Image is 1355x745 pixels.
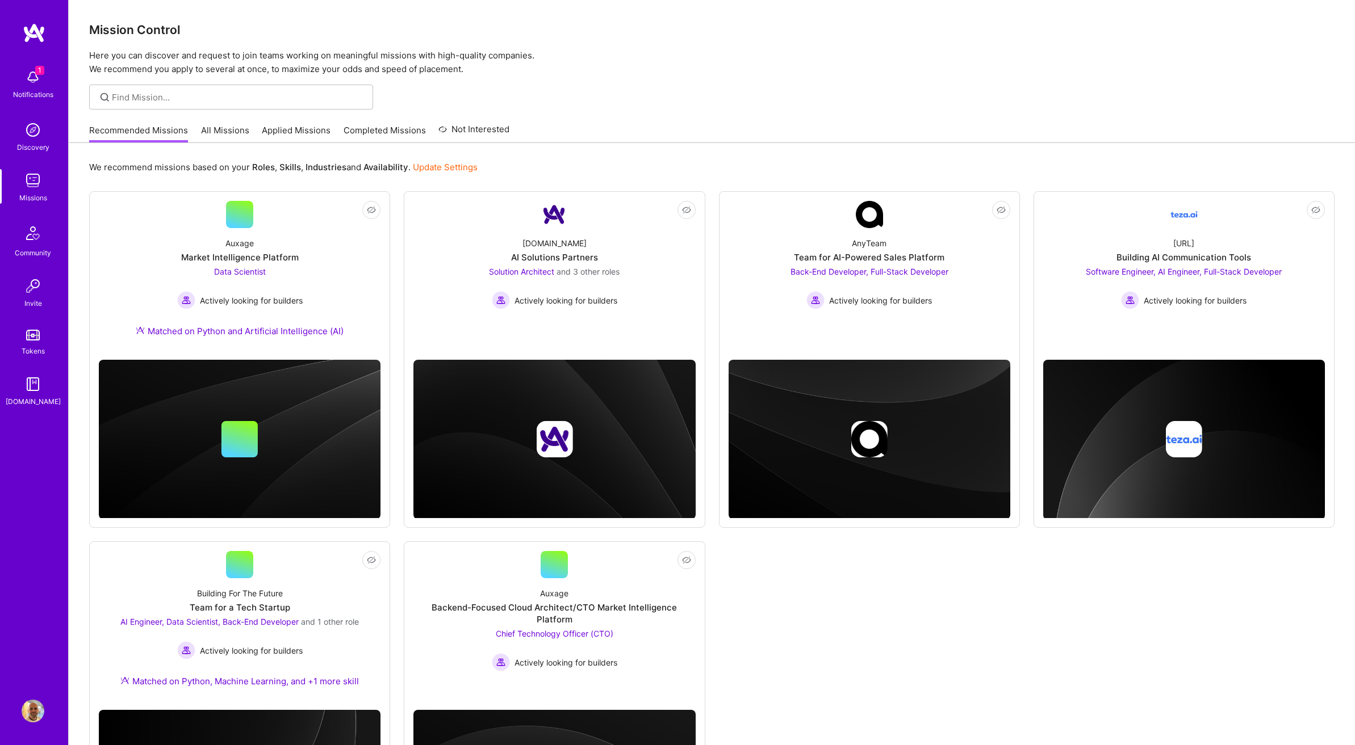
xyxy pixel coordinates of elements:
[997,205,1006,214] i: icon EyeClosed
[1311,205,1320,214] i: icon EyeClosed
[852,237,886,249] div: AnyTeam
[515,656,617,668] span: Actively looking for builders
[22,373,44,395] img: guide book
[214,267,266,276] span: Data Scientist
[22,275,44,297] img: Invite
[13,89,53,100] div: Notifications
[35,66,44,75] span: 1
[19,220,47,247] img: Community
[262,124,331,143] a: Applied Missions
[99,360,380,519] img: cover
[413,601,695,625] div: Backend-Focused Cloud Architect/CTO Market Intelligence Platform
[26,330,40,340] img: tokens
[1170,201,1198,228] img: Company Logo
[511,251,598,263] div: AI Solutions Partners
[306,162,346,172] b: Industries
[112,91,365,103] input: Find Mission...
[1043,360,1325,519] img: cover
[856,201,883,228] img: Company Logo
[536,421,572,457] img: Company logo
[120,676,129,685] img: Ateam Purple Icon
[98,91,111,104] i: icon SearchGrey
[17,141,49,153] div: Discovery
[89,49,1335,76] p: Here you can discover and request to join teams working on meaningful missions with high-quality ...
[851,421,888,457] img: Company logo
[279,162,301,172] b: Skills
[200,645,303,656] span: Actively looking for builders
[806,291,825,309] img: Actively looking for builders
[19,192,47,204] div: Missions
[89,23,1335,37] h3: Mission Control
[89,124,188,143] a: Recommended Missions
[22,169,44,192] img: teamwork
[413,162,478,172] a: Update Settings
[22,119,44,141] img: discovery
[829,294,932,306] span: Actively looking for builders
[89,161,478,173] p: We recommend missions based on your , , and .
[363,162,408,172] b: Availability
[177,641,195,659] img: Actively looking for builders
[201,124,249,143] a: All Missions
[120,617,299,626] span: AI Engineer, Data Scientist, Back-End Developer
[225,237,254,249] div: Auxage
[791,267,948,276] span: Back-End Developer, Full-Stack Developer
[438,123,509,143] a: Not Interested
[729,360,1010,519] img: cover
[301,617,359,626] span: and 1 other role
[177,291,195,309] img: Actively looking for builders
[367,555,376,565] i: icon EyeClosed
[794,251,944,263] div: Team for AI-Powered Sales Platform
[522,237,587,249] div: [DOMAIN_NAME]
[557,267,620,276] span: and 3 other roles
[682,205,691,214] i: icon EyeClosed
[200,294,303,306] span: Actively looking for builders
[1144,294,1247,306] span: Actively looking for builders
[181,251,299,263] div: Market Intelligence Platform
[1173,237,1194,249] div: [URL]
[344,124,426,143] a: Completed Missions
[1086,267,1282,276] span: Software Engineer, AI Engineer, Full-Stack Developer
[120,675,359,687] div: Matched on Python, Machine Learning, and +1 more skill
[24,297,42,309] div: Invite
[1121,291,1139,309] img: Actively looking for builders
[541,201,568,228] img: Company Logo
[136,326,145,335] img: Ateam Purple Icon
[413,360,695,519] img: cover
[515,294,617,306] span: Actively looking for builders
[252,162,275,172] b: Roles
[1116,251,1251,263] div: Building AI Communication Tools
[22,700,44,722] img: User Avatar
[682,555,691,565] i: icon EyeClosed
[492,653,510,671] img: Actively looking for builders
[6,395,61,407] div: [DOMAIN_NAME]
[540,587,568,599] div: Auxage
[22,345,45,357] div: Tokens
[22,66,44,89] img: bell
[496,629,613,638] span: Chief Technology Officer (CTO)
[136,325,344,337] div: Matched on Python and Artificial Intelligence (AI)
[1166,421,1202,457] img: Company logo
[197,587,283,599] div: Building For The Future
[489,267,554,276] span: Solution Architect
[190,601,290,613] div: Team for a Tech Startup
[23,23,45,43] img: logo
[492,291,510,309] img: Actively looking for builders
[15,247,51,259] div: Community
[367,205,376,214] i: icon EyeClosed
